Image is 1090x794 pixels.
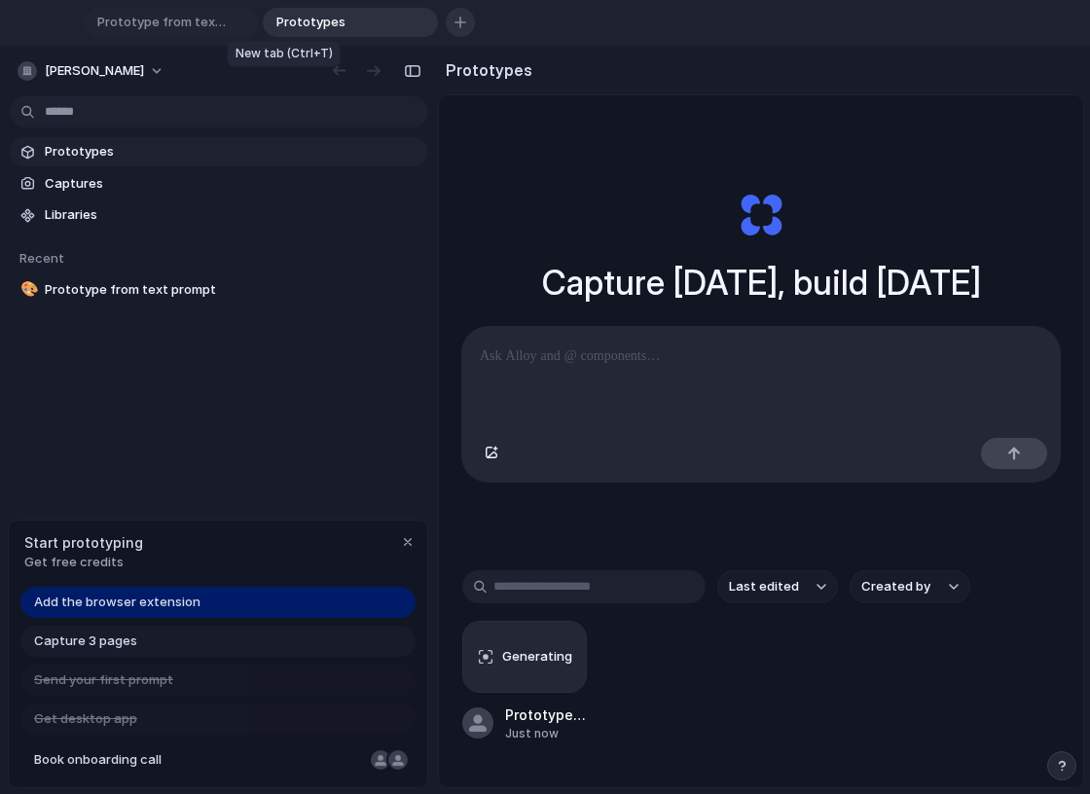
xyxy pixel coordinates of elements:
[850,570,970,603] button: Created by
[861,577,930,596] span: Created by
[462,621,587,742] a: GeneratingPrototype from text promptJust now
[84,8,259,37] div: Prototype from text prompt
[45,61,144,81] span: [PERSON_NAME]
[502,647,572,667] span: Generating
[10,55,174,87] button: [PERSON_NAME]
[717,570,838,603] button: Last edited
[369,748,392,772] div: Nicole Kubica
[90,13,228,32] span: Prototype from text prompt
[505,725,587,742] div: Just now
[505,704,587,725] div: Prototype from text prompt
[386,748,410,772] div: Christian Iacullo
[228,41,341,66] div: New tab (Ctrl+T)
[542,257,981,308] h1: Capture [DATE], build [DATE]
[269,13,407,32] span: Prototypes
[438,58,532,82] h2: Prototypes
[263,8,438,37] div: Prototypes
[729,577,799,596] span: Last edited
